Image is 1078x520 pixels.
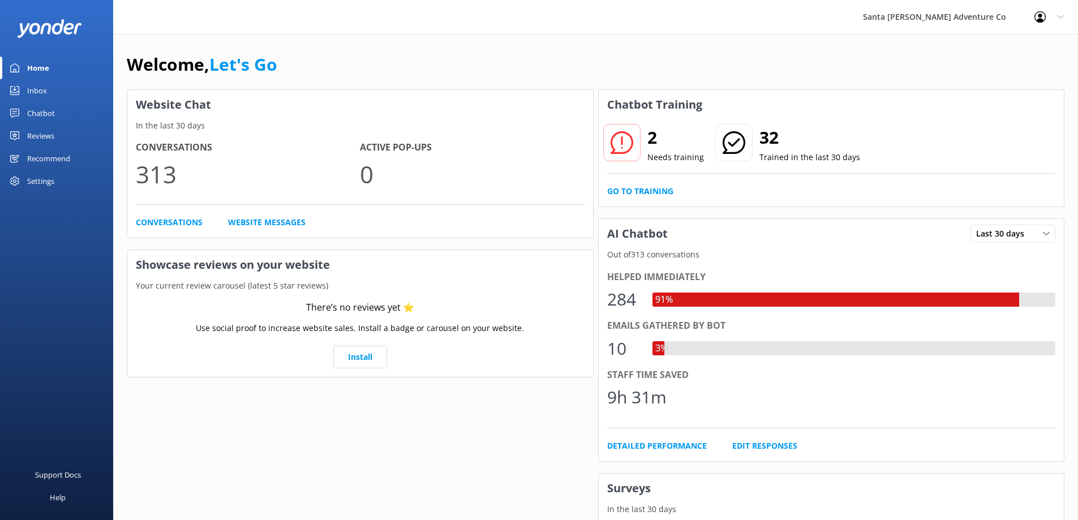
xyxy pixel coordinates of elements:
p: Needs training [647,151,704,164]
a: Conversations [136,216,203,229]
h3: Chatbot Training [599,90,711,119]
div: Emails gathered by bot [607,319,1056,333]
a: Let's Go [209,53,277,76]
h3: Website Chat [127,90,593,119]
p: In the last 30 days [127,119,593,132]
div: Staff time saved [607,368,1056,383]
h3: Surveys [599,474,1064,503]
div: Help [50,486,66,509]
div: There’s no reviews yet ⭐ [306,300,414,315]
p: Your current review carousel (latest 5 star reviews) [127,280,593,292]
div: Helped immediately [607,270,1056,285]
p: In the last 30 days [599,503,1064,515]
div: 3% [652,341,671,356]
div: Settings [27,170,54,192]
p: Out of 313 conversations [599,248,1064,261]
a: Go to Training [607,185,673,197]
a: Detailed Performance [607,440,707,452]
p: 0 [360,155,584,193]
div: 10 [607,335,641,362]
a: Website Messages [228,216,306,229]
div: Support Docs [35,463,81,486]
p: 313 [136,155,360,193]
span: Last 30 days [976,227,1031,240]
h4: Conversations [136,140,360,155]
a: Install [333,346,387,368]
div: Inbox [27,79,47,102]
p: Trained in the last 30 days [759,151,860,164]
h4: Active Pop-ups [360,140,584,155]
h3: Showcase reviews on your website [127,250,593,280]
div: Chatbot [27,102,55,124]
h3: AI Chatbot [599,219,676,248]
div: 91% [652,293,676,307]
a: Edit Responses [732,440,797,452]
div: 9h 31m [607,384,667,411]
div: Home [27,57,49,79]
div: Reviews [27,124,54,147]
p: Use social proof to increase website sales. Install a badge or carousel on your website. [196,322,524,334]
div: Recommend [27,147,70,170]
h2: 2 [647,124,704,151]
div: 284 [607,286,641,313]
h1: Welcome, [127,51,277,78]
h2: 32 [759,124,860,151]
img: yonder-white-logo.png [17,19,82,38]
